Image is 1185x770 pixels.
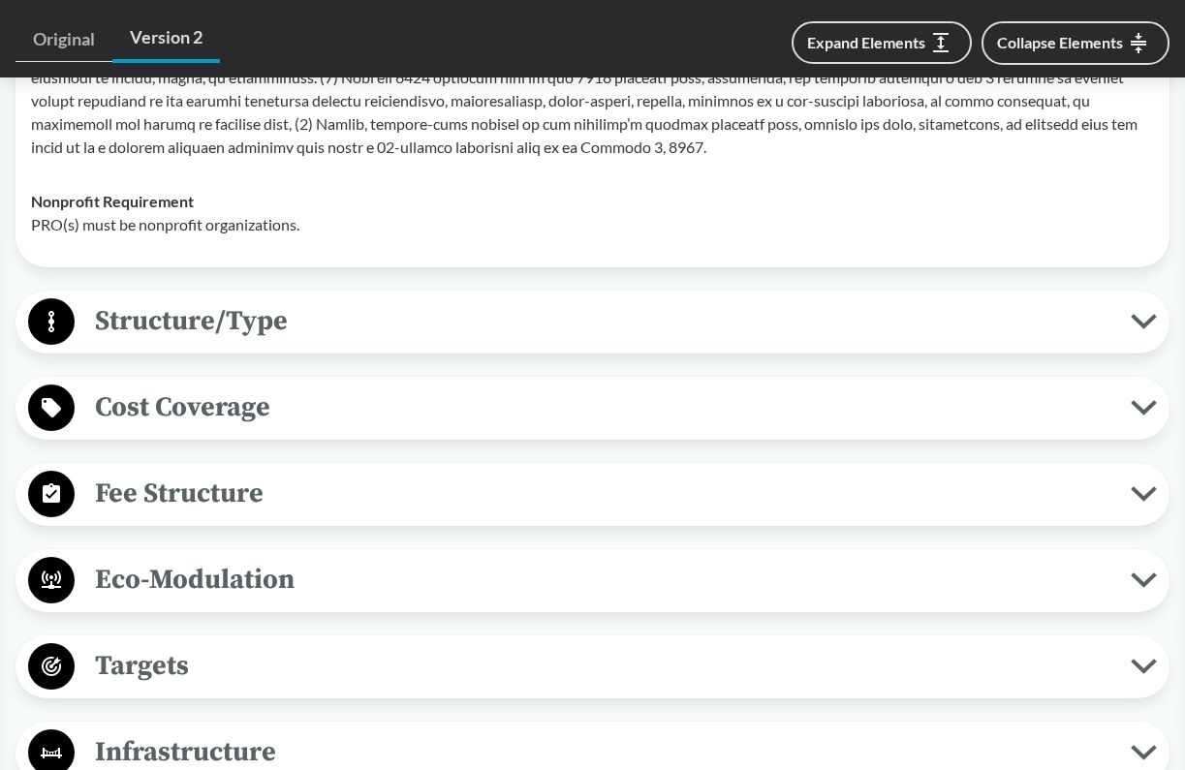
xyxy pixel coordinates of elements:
[22,384,1163,433] button: Cost Coverage
[982,21,1169,65] button: Collapse Elements
[112,15,220,63] a: Version 2
[22,297,1163,347] button: Structure/Type
[16,17,112,62] a: Original
[75,385,1131,429] span: Cost Coverage
[22,470,1163,519] button: Fee Structure
[22,556,1163,605] button: Eco-Modulation
[31,192,194,210] strong: Nonprofit Requirement
[75,644,1131,688] span: Targets
[75,299,1131,343] span: Structure/Type
[75,472,1131,515] span: Fee Structure
[75,558,1131,601] span: Eco-Modulation
[31,213,1154,236] p: PRO(s) must be nonprofit organizations.
[792,21,972,64] button: Expand Elements
[22,642,1163,692] button: Targets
